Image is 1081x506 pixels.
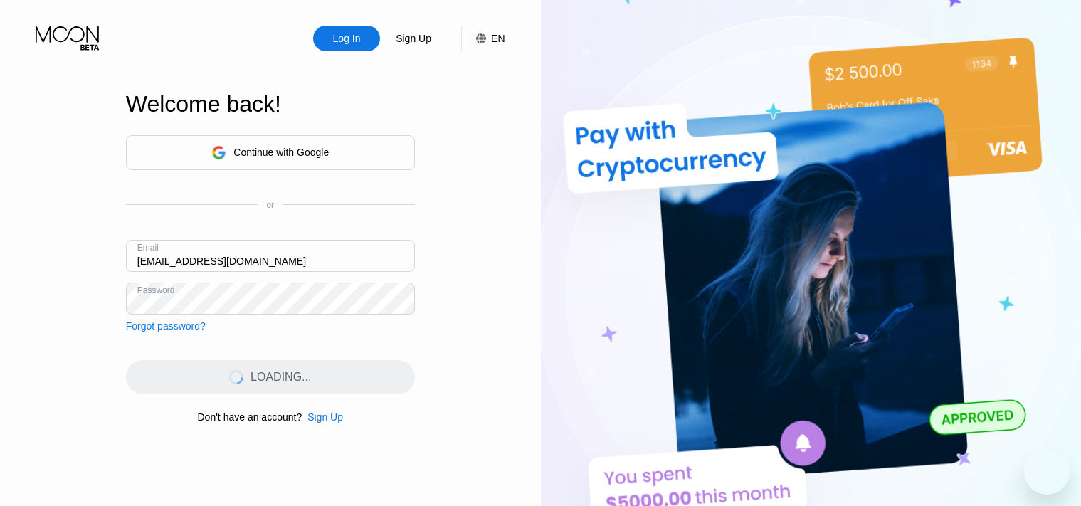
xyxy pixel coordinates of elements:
div: Don't have an account? [198,411,302,423]
div: Sign Up [302,411,343,423]
div: EN [491,33,505,44]
div: Continue with Google [126,135,415,170]
div: Sign Up [307,411,343,423]
div: or [266,200,274,210]
div: Welcome back! [126,91,415,117]
div: Log In [313,26,380,51]
div: Sign Up [394,31,433,46]
div: Forgot password? [126,320,206,332]
div: Password [137,285,175,295]
iframe: Button to launch messaging window [1024,449,1070,495]
div: EN [461,26,505,51]
div: Log In [332,31,362,46]
div: Continue with Google [233,147,329,158]
div: Email [137,243,159,253]
div: Sign Up [380,26,447,51]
